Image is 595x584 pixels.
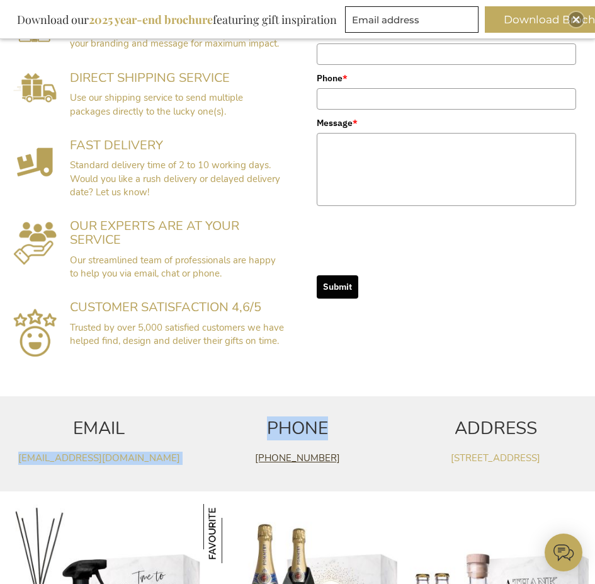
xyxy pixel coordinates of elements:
span: Trusted by over 5,000 satisfied customers we have helped find, design and deliver their gifts on ... [70,321,284,347]
h2: EMAIL [6,419,192,438]
div: Close [569,12,584,27]
input: Email address [345,6,479,33]
button: Submit [317,275,358,299]
label: Phone [317,71,577,85]
h2: PHONE [205,419,390,438]
h2: ADDRESS [403,419,589,438]
a: [STREET_ADDRESS] [451,452,540,464]
span: OUR EXPERTS ARE AT YOUR SERVICE [70,217,239,248]
iframe: belco-activator-frame [545,534,582,571]
a: [PHONE_NUMBER] [255,452,340,464]
img: Sluit U Aan Bij Meer Dan 5.000+ Tevreden Klanten [13,309,57,357]
img: Peugeot Champagne Pommery Set [203,504,263,563]
span: FAST DELIVERY [70,137,163,154]
a: Direct Shipping Service [13,93,57,106]
a: [EMAIL_ADDRESS][DOMAIN_NAME] [18,452,180,464]
label: Message [317,116,577,130]
img: Rechtstreekse Verzendservice [13,73,57,103]
span: Use our shipping service to send multiple packages directly to the lucky one(s). [70,91,243,117]
iframe: reCAPTCHA [317,212,508,261]
b: 2025 year-end brochure [89,12,213,27]
div: Download our featuring gift inspiration [11,6,343,33]
span: Our streamlined team of professionals are happy to help you via email, chat or phone. [70,254,276,280]
span: Standard delivery time of 2 to 10 working days. Would you like a rush delivery or delayed deliver... [70,159,280,198]
span: CUSTOMER SATISFACTION 4,6/5 [70,299,261,316]
form: marketing offers and promotions [345,6,482,37]
a: Google Reviews Exclusive Business Gifts [13,347,57,360]
span: DIRECT SHIPPING SERVICE [70,69,230,86]
img: Close [572,16,580,23]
